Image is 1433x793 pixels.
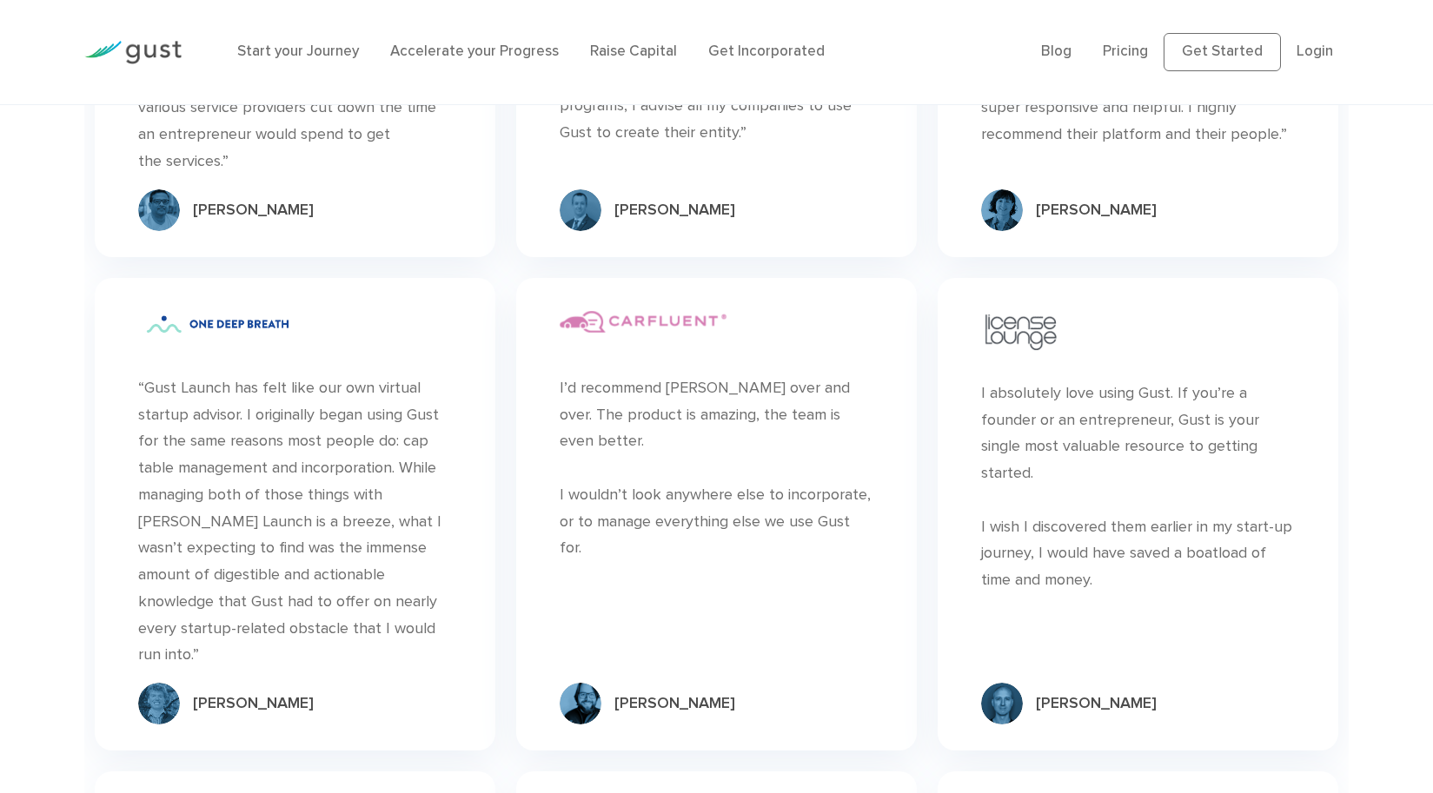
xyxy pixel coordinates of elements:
div: [PERSON_NAME] [193,693,314,714]
a: Login [1297,43,1333,60]
div: [PERSON_NAME] [614,200,735,221]
div: [PERSON_NAME] [614,693,735,714]
a: Start your Journey [237,43,359,60]
div: [PERSON_NAME] [193,200,314,221]
a: Get Started [1164,33,1281,71]
img: Group 7 [981,189,1023,231]
img: License Lounge [981,311,1060,353]
img: Group 11 [138,683,180,724]
a: Raise Capital [590,43,677,60]
a: Accelerate your Progress [390,43,559,60]
img: Group 9 [560,189,601,231]
div: [PERSON_NAME] [1036,200,1157,221]
a: Get Incorporated [708,43,825,60]
div: “Gust Launch has felt like our own virtual startup advisor. I originally began using Gust for the... [138,375,452,669]
div: I’d recommend [PERSON_NAME] over and over. The product is amazing, the team is even better. I wou... [560,375,873,562]
img: Gust Logo [84,41,182,64]
a: Blog [1041,43,1071,60]
a: Pricing [1103,43,1148,60]
img: Group 10 [981,683,1023,724]
img: One Deep Breath [138,311,296,338]
div: [PERSON_NAME] [1036,693,1157,714]
div: I absolutely love using Gust. If you’re a founder or an entrepreneur, Gust is your single most va... [981,380,1295,594]
img: Carfluent [560,311,726,333]
img: Group 7 [138,189,180,231]
img: Group 12 [560,683,601,724]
